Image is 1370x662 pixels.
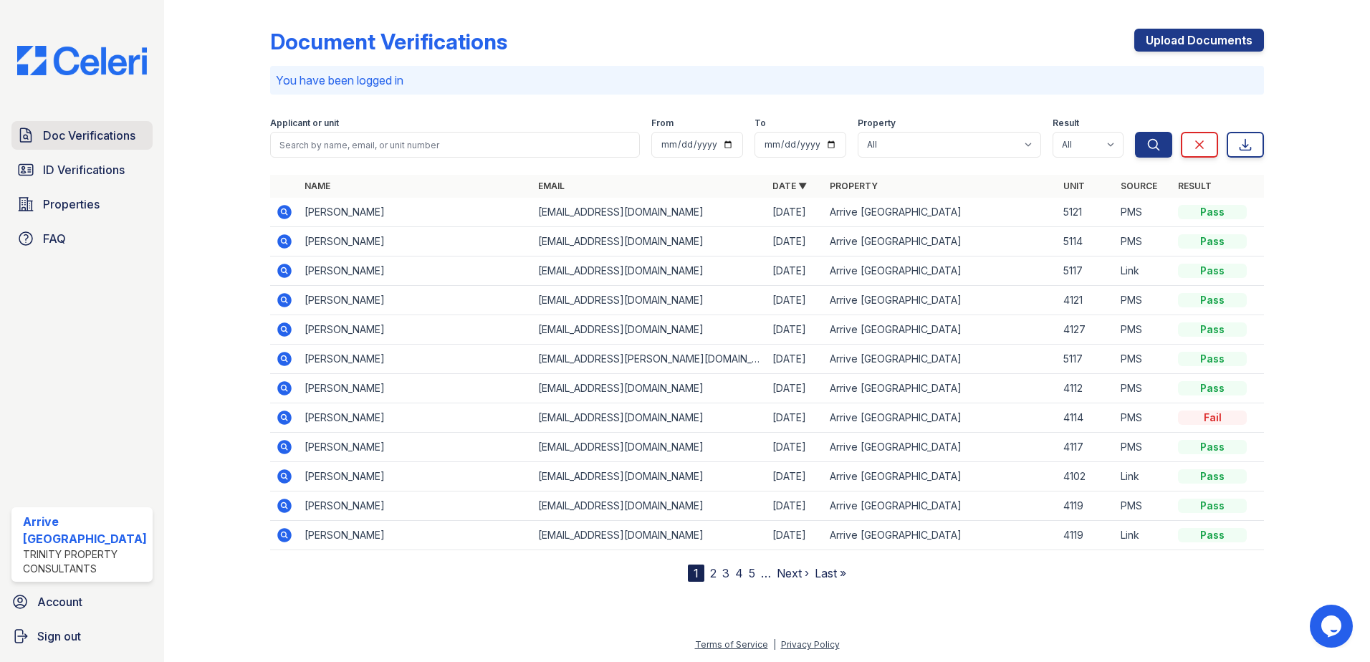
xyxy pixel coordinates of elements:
label: Applicant or unit [270,117,339,129]
div: Fail [1178,411,1247,425]
td: [EMAIL_ADDRESS][DOMAIN_NAME] [532,403,767,433]
a: Sign out [6,622,158,651]
td: 4102 [1058,462,1115,491]
td: [DATE] [767,491,824,521]
td: [PERSON_NAME] [299,462,533,491]
td: [DATE] [767,345,824,374]
td: [PERSON_NAME] [299,403,533,433]
span: Doc Verifications [43,127,135,144]
a: 4 [735,566,743,580]
td: [DATE] [767,227,824,256]
a: FAQ [11,224,153,253]
label: Result [1053,117,1079,129]
td: [DATE] [767,521,824,550]
td: PMS [1115,374,1172,403]
td: PMS [1115,403,1172,433]
td: 4112 [1058,374,1115,403]
td: 4119 [1058,491,1115,521]
td: 4114 [1058,403,1115,433]
div: Pass [1178,440,1247,454]
td: Arrive [GEOGRAPHIC_DATA] [824,227,1058,256]
a: Result [1178,181,1212,191]
td: Link [1115,256,1172,286]
td: PMS [1115,227,1172,256]
td: [DATE] [767,403,824,433]
td: [EMAIL_ADDRESS][DOMAIN_NAME] [532,256,767,286]
td: Arrive [GEOGRAPHIC_DATA] [824,403,1058,433]
td: [EMAIL_ADDRESS][DOMAIN_NAME] [532,374,767,403]
td: PMS [1115,433,1172,462]
a: Property [830,181,878,191]
td: PMS [1115,198,1172,227]
div: Pass [1178,322,1247,337]
div: Pass [1178,205,1247,219]
label: From [651,117,674,129]
span: ID Verifications [43,161,125,178]
td: 4121 [1058,286,1115,315]
a: Source [1121,181,1157,191]
a: Terms of Service [695,639,768,650]
td: [EMAIL_ADDRESS][DOMAIN_NAME] [532,286,767,315]
td: Arrive [GEOGRAPHIC_DATA] [824,315,1058,345]
td: Arrive [GEOGRAPHIC_DATA] [824,286,1058,315]
td: Arrive [GEOGRAPHIC_DATA] [824,521,1058,550]
img: CE_Logo_Blue-a8612792a0a2168367f1c8372b55b34899dd931a85d93a1a3d3e32e68fde9ad4.png [6,46,158,75]
label: Property [858,117,896,129]
span: Properties [43,196,100,213]
td: [PERSON_NAME] [299,256,533,286]
td: PMS [1115,345,1172,374]
td: 4127 [1058,315,1115,345]
span: FAQ [43,230,66,247]
td: Arrive [GEOGRAPHIC_DATA] [824,433,1058,462]
td: [EMAIL_ADDRESS][DOMAIN_NAME] [532,433,767,462]
td: [DATE] [767,286,824,315]
td: [PERSON_NAME] [299,521,533,550]
td: [PERSON_NAME] [299,374,533,403]
input: Search by name, email, or unit number [270,132,641,158]
td: 5117 [1058,345,1115,374]
td: Link [1115,521,1172,550]
td: [EMAIL_ADDRESS][DOMAIN_NAME] [532,491,767,521]
td: [PERSON_NAME] [299,286,533,315]
a: Name [305,181,330,191]
td: Arrive [GEOGRAPHIC_DATA] [824,198,1058,227]
span: Sign out [37,628,81,645]
td: [PERSON_NAME] [299,345,533,374]
td: [PERSON_NAME] [299,227,533,256]
div: Pass [1178,381,1247,395]
td: [DATE] [767,462,824,491]
td: 4117 [1058,433,1115,462]
span: Account [37,593,82,610]
td: [EMAIL_ADDRESS][PERSON_NAME][DOMAIN_NAME] [532,345,767,374]
td: [PERSON_NAME] [299,315,533,345]
td: [EMAIL_ADDRESS][DOMAIN_NAME] [532,462,767,491]
div: Pass [1178,528,1247,542]
p: You have been logged in [276,72,1259,89]
div: Arrive [GEOGRAPHIC_DATA] [23,513,147,547]
a: Upload Documents [1134,29,1264,52]
td: 5114 [1058,227,1115,256]
div: Document Verifications [270,29,507,54]
div: Pass [1178,499,1247,513]
td: [EMAIL_ADDRESS][DOMAIN_NAME] [532,227,767,256]
td: Arrive [GEOGRAPHIC_DATA] [824,491,1058,521]
div: Pass [1178,293,1247,307]
td: Arrive [GEOGRAPHIC_DATA] [824,374,1058,403]
a: Date ▼ [772,181,807,191]
a: Properties [11,190,153,219]
td: [EMAIL_ADDRESS][DOMAIN_NAME] [532,315,767,345]
a: Unit [1063,181,1085,191]
a: Last » [815,566,846,580]
div: Trinity Property Consultants [23,547,147,576]
td: [DATE] [767,256,824,286]
td: PMS [1115,286,1172,315]
a: ID Verifications [11,155,153,184]
a: 2 [710,566,717,580]
td: [PERSON_NAME] [299,198,533,227]
a: Email [538,181,565,191]
a: 5 [749,566,755,580]
a: Account [6,587,158,616]
div: 1 [688,565,704,582]
td: [DATE] [767,198,824,227]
